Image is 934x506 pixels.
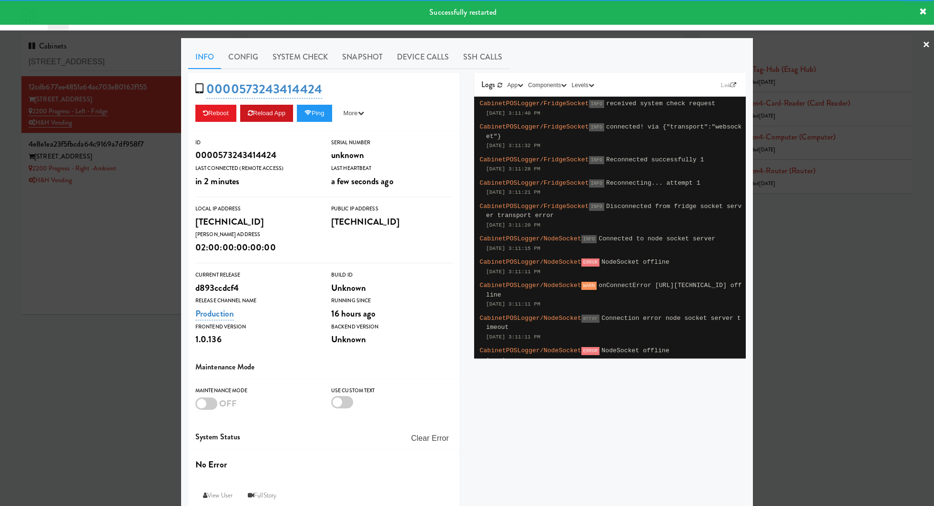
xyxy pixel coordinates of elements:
[331,386,453,396] div: Use Custom Text
[480,100,589,107] span: CabinetPOSLogger/FridgeSocket
[429,7,497,18] span: Successfully restarted
[195,456,453,473] div: No Error
[195,164,317,173] div: Last Connected (Remote Access)
[486,334,540,340] span: [DATE] 3:11:11 PM
[331,307,376,320] span: 16 hours ago
[581,258,600,267] span: ERROR
[195,331,317,347] div: 1.0.136
[486,301,540,307] span: [DATE] 3:11:11 PM
[480,179,589,187] span: CabinetPOSLogger/FridgeSocket
[195,487,240,504] a: View User
[589,203,604,211] span: INFO
[456,45,509,69] a: SSH Calls
[589,100,604,108] span: INFO
[331,322,453,332] div: Backend Version
[589,156,604,164] span: INFO
[606,179,700,187] span: Reconnecting... attempt 1
[195,280,317,296] div: d893ccdcf4
[331,204,453,214] div: Public IP Address
[601,347,669,354] span: NodeSocket offline
[480,235,581,242] span: CabinetPOSLogger/NodeSocket
[221,45,265,69] a: Config
[486,166,540,172] span: [DATE] 3:11:28 PM
[719,80,739,90] a: Link
[195,296,317,306] div: Release Channel Name
[331,280,453,296] div: Unknown
[480,156,589,163] span: CabinetPOSLogger/FridgeSocket
[331,296,453,306] div: Running Since
[195,138,317,148] div: ID
[581,347,600,355] span: ERROR
[331,138,453,148] div: Serial Number
[601,258,669,266] span: NodeSocket offline
[589,123,604,131] span: INFO
[297,105,332,122] button: Ping
[486,123,742,140] span: connected! via {"transport":"websocket"}
[331,270,453,280] div: Build Id
[331,164,453,173] div: Last Heartbeat
[581,282,597,290] span: WARN
[480,123,589,130] span: CabinetPOSLogger/FridgeSocket
[206,80,322,99] a: 0000573243414424
[480,347,581,354] span: CabinetPOSLogger/NodeSocket
[606,100,715,107] span: received system check request
[486,189,540,195] span: [DATE] 3:11:21 PM
[486,357,540,363] span: [DATE] 3:10:50 PM
[195,307,234,320] a: Production
[188,45,221,69] a: Info
[331,147,453,163] div: unknown
[195,322,317,332] div: Frontend Version
[480,258,581,266] span: CabinetPOSLogger/NodeSocket
[219,397,237,410] span: OFF
[195,431,240,442] span: System Status
[505,80,526,90] button: App
[331,214,453,230] div: [TECHNICAL_ID]
[195,239,317,256] div: 02:00:00:00:00:00
[480,282,581,289] span: CabinetPOSLogger/NodeSocket
[240,105,293,122] button: Reload App
[407,430,453,447] button: Clear Error
[331,175,394,188] span: a few seconds ago
[195,204,317,214] div: Local IP Address
[581,235,597,243] span: INFO
[481,79,495,90] span: Logs
[195,230,317,239] div: [PERSON_NAME] Address
[486,315,741,331] span: Connection error node socket server timeout
[195,270,317,280] div: Current Release
[480,203,589,210] span: CabinetPOSLogger/FridgeSocket
[606,156,704,163] span: Reconnected successfully 1
[589,179,604,188] span: INFO
[195,214,317,230] div: [TECHNICAL_ID]
[195,175,239,188] span: in 2 minutes
[335,45,390,69] a: Snapshot
[569,80,596,90] button: Levels
[195,386,317,396] div: Maintenance Mode
[195,105,236,122] button: Reboot
[923,30,930,60] a: ×
[526,80,569,90] button: Components
[581,315,600,323] span: error
[480,315,581,322] span: CabinetPOSLogger/NodeSocket
[486,222,540,228] span: [DATE] 3:11:20 PM
[599,235,715,242] span: Connected to node socket server
[486,203,742,219] span: Disconnected from fridge socket server transport error
[195,361,255,372] span: Maintenance Mode
[486,246,540,251] span: [DATE] 3:11:15 PM
[486,282,742,298] span: onConnectError [URL][TECHNICAL_ID] offline
[195,147,317,163] div: 0000573243414424
[336,105,372,122] button: More
[240,487,284,504] a: FullStory
[265,45,335,69] a: System Check
[331,331,453,347] div: Unknown
[486,110,540,116] span: [DATE] 3:11:40 PM
[486,269,540,275] span: [DATE] 3:11:11 PM
[390,45,456,69] a: Device Calls
[486,143,540,149] span: [DATE] 3:11:32 PM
